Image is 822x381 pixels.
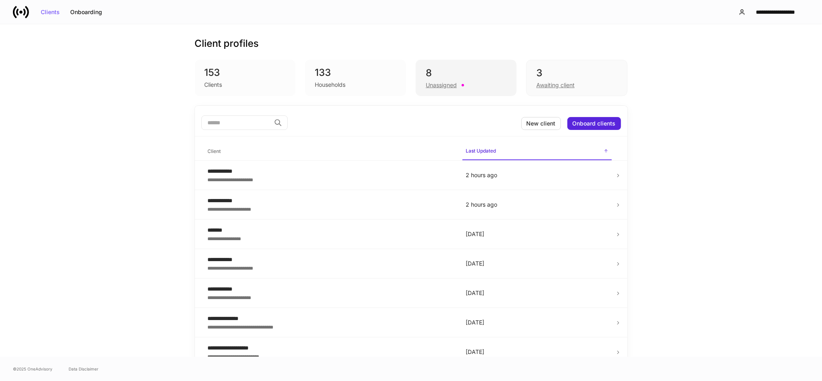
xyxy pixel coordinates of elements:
[527,121,556,126] div: New client
[315,66,396,79] div: 133
[573,121,616,126] div: Onboard clients
[466,348,609,356] p: [DATE]
[466,318,609,327] p: [DATE]
[36,6,65,19] button: Clients
[426,67,506,80] div: 8
[195,37,259,50] h3: Client profiles
[466,260,609,268] p: [DATE]
[205,143,456,160] span: Client
[466,201,609,209] p: 2 hours ago
[466,230,609,238] p: [DATE]
[315,81,345,89] div: Households
[13,366,52,372] span: © 2025 OneAdvisory
[69,366,98,372] a: Data Disclaimer
[466,171,609,179] p: 2 hours ago
[536,67,617,80] div: 3
[65,6,107,19] button: Onboarding
[205,81,222,89] div: Clients
[416,60,517,96] div: 8Unassigned
[466,289,609,297] p: [DATE]
[521,117,561,130] button: New client
[205,66,286,79] div: 153
[536,81,575,89] div: Awaiting client
[70,9,102,15] div: Onboarding
[462,143,612,160] span: Last Updated
[426,81,457,89] div: Unassigned
[567,117,621,130] button: Onboard clients
[41,9,60,15] div: Clients
[208,147,221,155] h6: Client
[466,147,496,155] h6: Last Updated
[526,60,627,96] div: 3Awaiting client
